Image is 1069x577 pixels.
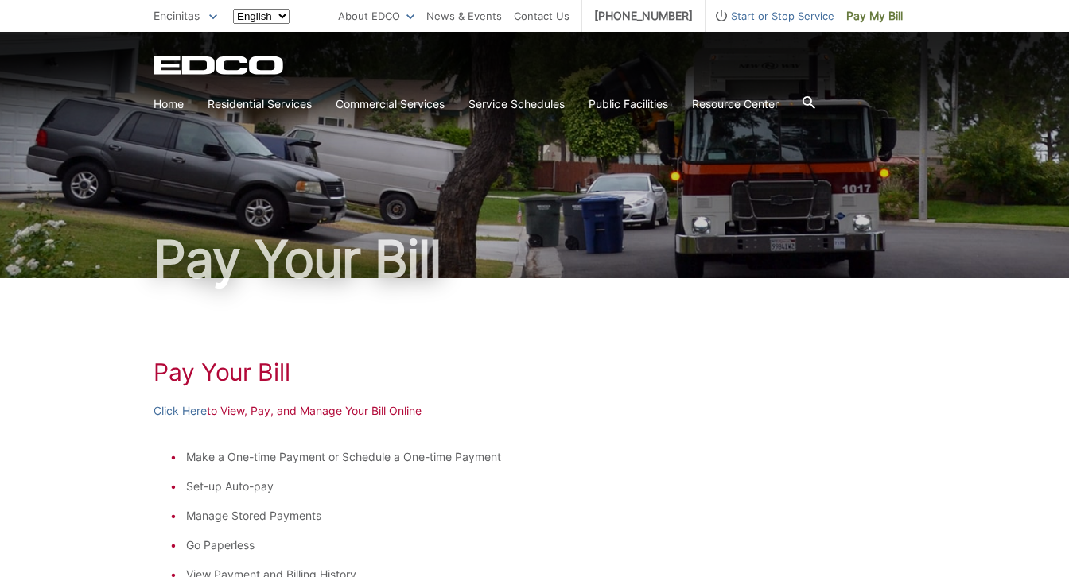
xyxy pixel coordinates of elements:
a: About EDCO [338,7,414,25]
a: Home [154,95,184,113]
li: Make a One-time Payment or Schedule a One-time Payment [186,448,899,466]
span: Encinitas [154,9,200,22]
a: Contact Us [514,7,569,25]
span: Pay My Bill [846,7,903,25]
h1: Pay Your Bill [154,358,915,386]
a: Resource Center [692,95,779,113]
a: Residential Services [208,95,312,113]
a: Public Facilities [589,95,668,113]
li: Manage Stored Payments [186,507,899,525]
h1: Pay Your Bill [154,234,915,285]
a: Click Here [154,402,207,420]
a: EDCD logo. Return to the homepage. [154,56,286,75]
select: Select a language [233,9,290,24]
li: Go Paperless [186,536,899,554]
p: to View, Pay, and Manage Your Bill Online [154,402,915,420]
a: Service Schedules [468,95,565,113]
a: Commercial Services [336,95,445,113]
li: Set-up Auto-pay [186,478,899,495]
a: News & Events [426,7,502,25]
